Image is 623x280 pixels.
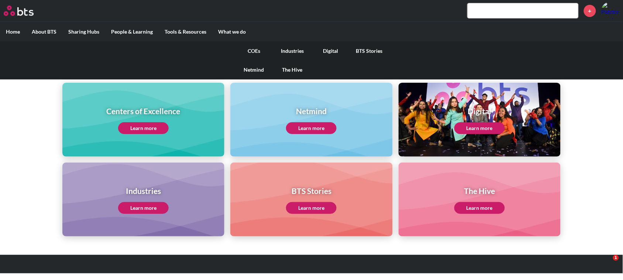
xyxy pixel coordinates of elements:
[286,202,337,214] a: Learn more
[286,122,337,134] a: Learn more
[26,22,62,41] label: About BTS
[454,122,505,134] a: Learn more
[118,202,169,214] a: Learn more
[118,185,169,196] h1: Industries
[107,106,180,116] h1: Centers of Excellence
[118,122,169,134] a: Learn more
[4,6,47,16] a: Go home
[212,22,252,41] label: What we do
[105,22,159,41] label: People & Learning
[62,22,105,41] label: Sharing Hubs
[602,2,619,20] img: Patrice Gaul
[613,255,619,261] span: 1
[602,2,619,20] a: Profile
[4,6,34,16] img: BTS Logo
[454,106,505,116] h1: Digital
[159,22,212,41] label: Tools & Resources
[598,255,616,273] iframe: Intercom live chat
[584,5,596,17] a: +
[454,202,505,214] a: Learn more
[286,106,337,116] h1: Netmind
[286,185,337,196] h1: BTS Stories
[454,185,505,196] h1: The Hive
